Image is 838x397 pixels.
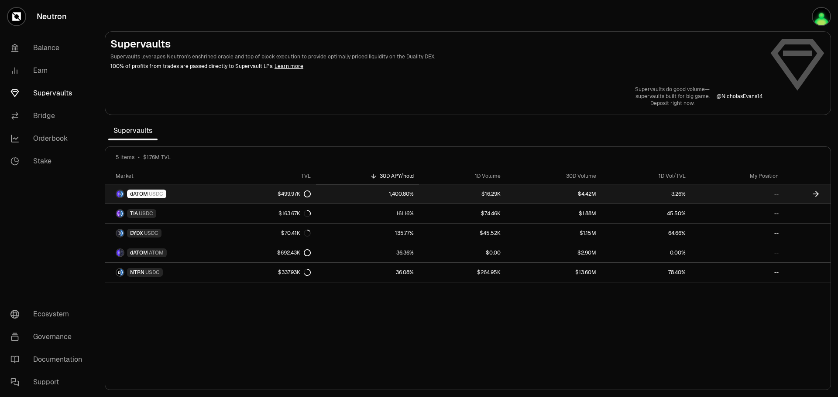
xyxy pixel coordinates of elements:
a: Stake [3,150,94,173]
a: Support [3,371,94,394]
a: 3.26% [601,184,691,204]
span: NTRN [130,269,144,276]
a: -- [691,224,784,243]
a: 135.77% [316,224,419,243]
div: 1D Vol/TVL [607,173,686,180]
span: dATOM [130,249,148,256]
div: $70.41K [281,230,311,237]
a: $16.29K [419,184,506,204]
a: $0.00 [419,243,506,262]
a: $4.42M [506,184,601,204]
div: 30D Volume [511,173,596,180]
a: $74.46K [419,204,506,223]
div: Market [116,173,227,180]
span: ATOM [149,249,164,256]
a: -- [691,204,784,223]
a: $1.15M [506,224,601,243]
p: Deposit right now. [635,100,710,107]
a: 36.08% [316,263,419,282]
img: USDC Logo [120,190,124,197]
a: dATOM LogoUSDC LogodATOMUSDC [105,184,232,204]
a: $45.52K [419,224,506,243]
p: Supervaults leverages Neutron's enshrined oracle and top of block execution to provide optimally ... [110,53,762,61]
a: $499.97K [232,184,316,204]
div: 30D APY/hold [321,173,414,180]
span: USDC [145,269,160,276]
div: TVL [237,173,311,180]
a: $264.95K [419,263,506,282]
a: @NicholasEvans14 [717,93,762,100]
a: 36.36% [316,243,419,262]
p: @ NicholasEvans14 [717,93,762,100]
a: 0.00% [601,243,691,262]
a: Bridge [3,105,94,127]
h2: Supervaults [110,37,762,51]
img: USDC Logo [120,230,124,237]
p: Supervaults do good volume— [635,86,710,93]
span: USDC [144,230,158,237]
a: $70.41K [232,224,316,243]
a: Supervaults do good volume—supervaults built for big game.Deposit right now. [635,86,710,107]
a: $163.67K [232,204,316,223]
img: dATOM Logo [117,249,120,256]
p: 100% of profits from trades are passed directly to Supervault LPs. [110,62,762,70]
a: 78.40% [601,263,691,282]
a: $337.93K [232,263,316,282]
a: Orderbook [3,127,94,150]
a: $692.43K [232,243,316,262]
img: ATOM Logo [120,249,124,256]
img: dATOM Logo [117,190,120,197]
a: Ecosystem [3,303,94,326]
img: USDC Logo [120,269,124,276]
span: USDC [139,210,153,217]
a: DYDX LogoUSDC LogoDYDXUSDC [105,224,232,243]
div: $163.67K [278,210,311,217]
span: $1.76M TVL [143,154,171,161]
span: USDC [149,190,163,197]
a: Governance [3,326,94,348]
a: Balance [3,37,94,59]
a: $1.88M [506,204,601,223]
div: $337.93K [278,269,311,276]
a: $2.90M [506,243,601,262]
a: dATOM LogoATOM LogodATOMATOM [105,243,232,262]
p: supervaults built for big game. [635,93,710,100]
a: 64.66% [601,224,691,243]
a: Documentation [3,348,94,371]
span: Supervaults [108,122,158,139]
a: Learn more [275,63,303,70]
img: NTRN Logo [117,269,120,276]
a: 45.50% [601,204,691,223]
a: $13.60M [506,263,601,282]
span: dATOM [130,190,148,197]
a: -- [691,263,784,282]
a: TIA LogoUSDC LogoTIAUSDC [105,204,232,223]
a: NTRN LogoUSDC LogoNTRNUSDC [105,263,232,282]
img: DYDX Logo [117,230,120,237]
div: 1D Volume [424,173,501,180]
span: 5 items [116,154,134,161]
a: -- [691,184,784,204]
a: -- [691,243,784,262]
img: M [813,8,830,25]
div: $692.43K [277,249,311,256]
img: USDC Logo [120,210,124,217]
img: TIA Logo [117,210,120,217]
div: My Position [696,173,779,180]
a: 161.16% [316,204,419,223]
div: $499.97K [278,190,311,197]
span: TIA [130,210,138,217]
a: 1,400.80% [316,184,419,204]
span: DYDX [130,230,143,237]
a: Earn [3,59,94,82]
a: Supervaults [3,82,94,105]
